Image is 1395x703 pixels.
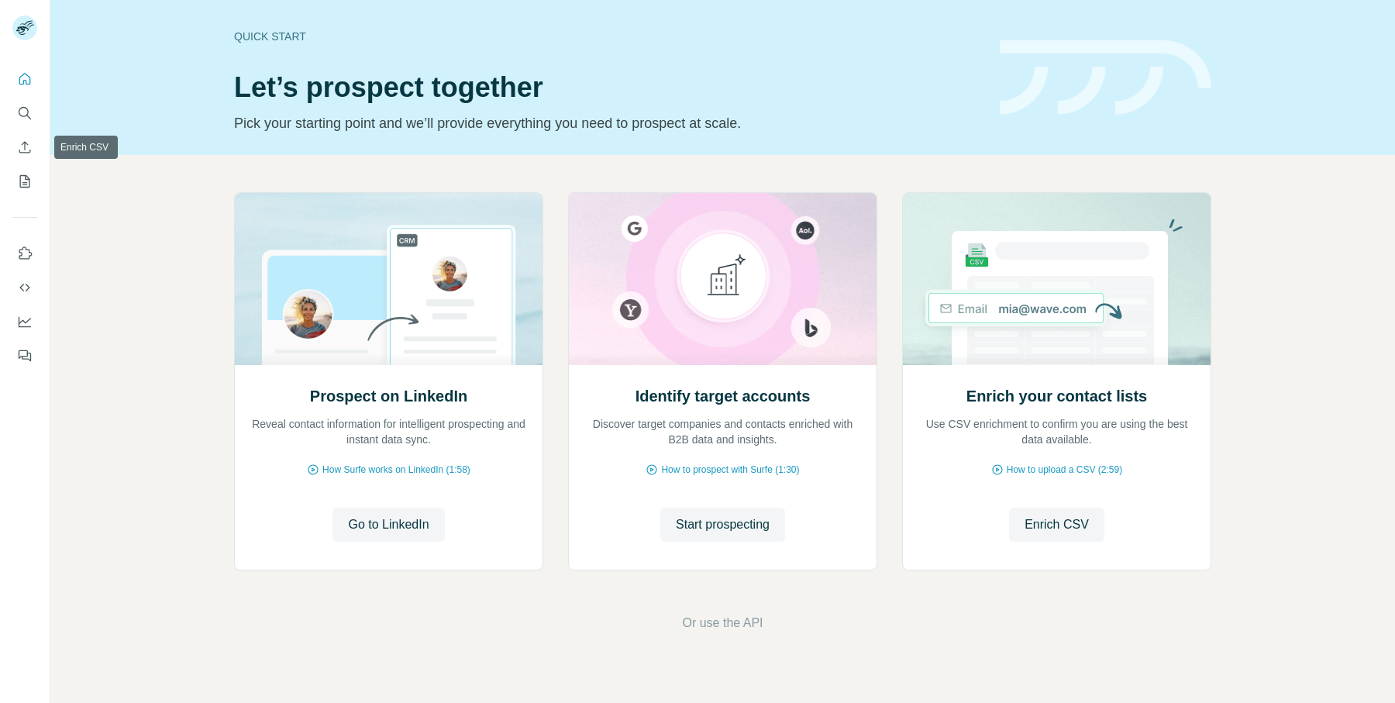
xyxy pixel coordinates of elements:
[250,416,527,447] p: Reveal contact information for intelligent prospecting and instant data sync.
[1007,463,1122,477] span: How to upload a CSV (2:59)
[332,508,444,542] button: Go to LinkedIn
[310,385,467,407] h2: Prospect on LinkedIn
[12,240,37,267] button: Use Surfe on LinkedIn
[682,614,763,632] button: Or use the API
[12,342,37,370] button: Feedback
[12,308,37,336] button: Dashboard
[660,508,785,542] button: Start prospecting
[902,193,1211,365] img: Enrich your contact lists
[234,72,981,103] h1: Let’s prospect together
[234,193,543,365] img: Prospect on LinkedIn
[1025,515,1089,534] span: Enrich CSV
[12,274,37,302] button: Use Surfe API
[234,112,981,134] p: Pick your starting point and we’ll provide everything you need to prospect at scale.
[12,99,37,127] button: Search
[12,65,37,93] button: Quick start
[12,133,37,161] button: Enrich CSV
[1009,508,1104,542] button: Enrich CSV
[676,515,770,534] span: Start prospecting
[918,416,1195,447] p: Use CSV enrichment to confirm you are using the best data available.
[966,385,1147,407] h2: Enrich your contact lists
[1000,40,1211,115] img: banner
[348,515,429,534] span: Go to LinkedIn
[635,385,811,407] h2: Identify target accounts
[322,463,470,477] span: How Surfe works on LinkedIn (1:58)
[584,416,861,447] p: Discover target companies and contacts enriched with B2B data and insights.
[661,463,799,477] span: How to prospect with Surfe (1:30)
[234,29,981,44] div: Quick start
[12,167,37,195] button: My lists
[568,193,877,365] img: Identify target accounts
